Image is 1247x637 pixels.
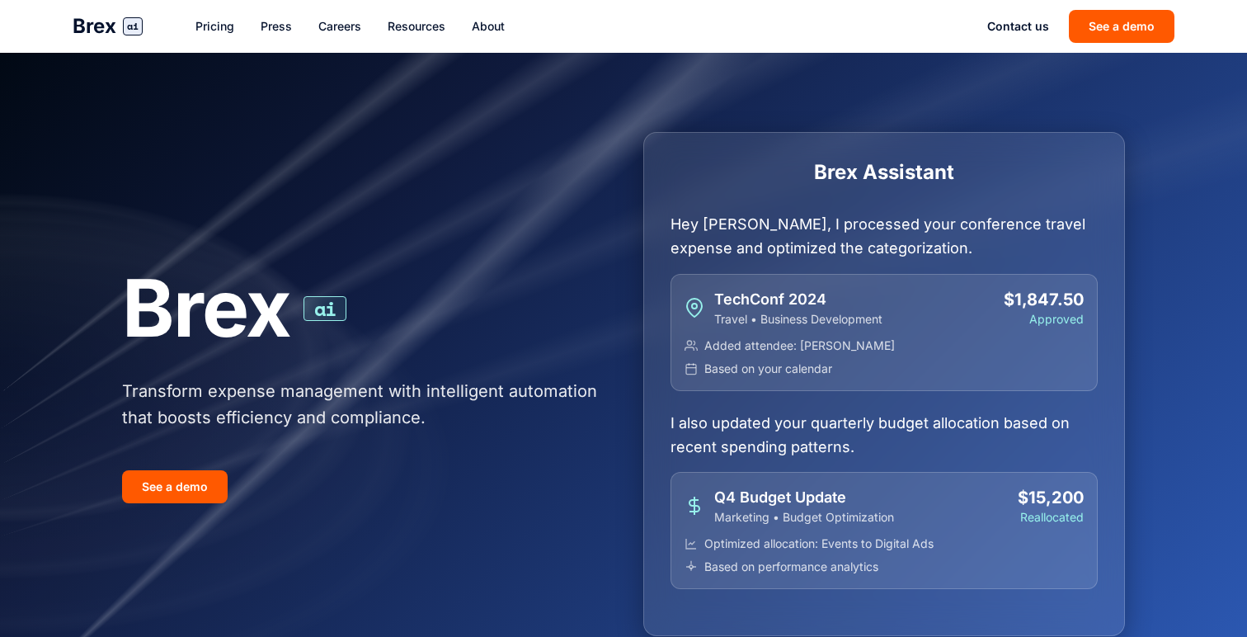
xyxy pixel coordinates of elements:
span: Optimized allocation: Events to Digital Ads [704,536,934,552]
div: Reallocated [1018,509,1084,526]
a: About [472,18,505,35]
a: Brexai [73,13,143,40]
button: See a demo [122,470,228,503]
a: Pricing [195,18,234,35]
button: See a demo [1069,10,1174,43]
span: Added attendee: [PERSON_NAME] [704,337,895,354]
a: Press [261,18,292,35]
h3: Brex Assistant [671,159,1098,186]
p: Hey [PERSON_NAME], I processed your conference travel expense and optimized the categorization. [671,212,1098,261]
h4: TechConf 2024 [714,288,882,311]
h1: Brex [122,265,604,352]
h4: Q4 Budget Update [714,486,894,509]
span: ai [304,296,346,321]
p: Marketing • Budget Optimization [714,509,894,526]
div: Approved [1004,311,1084,328]
div: $15,200 [1018,486,1084,509]
p: I also updated your quarterly budget allocation based on recent spending patterns. [671,411,1098,460]
p: Travel • Business Development [714,311,882,328]
a: Resources [388,18,445,35]
span: Based on performance analytics [704,559,878,575]
a: Contact us [987,18,1049,35]
p: Transform expense management with intelligent automation that boosts efficiency and compliance. [122,378,604,431]
span: Based on your calendar [704,361,832,377]
a: Careers [318,18,361,35]
span: ai [123,17,143,35]
div: $1,847.50 [1004,288,1084,311]
span: Brex [73,13,116,40]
